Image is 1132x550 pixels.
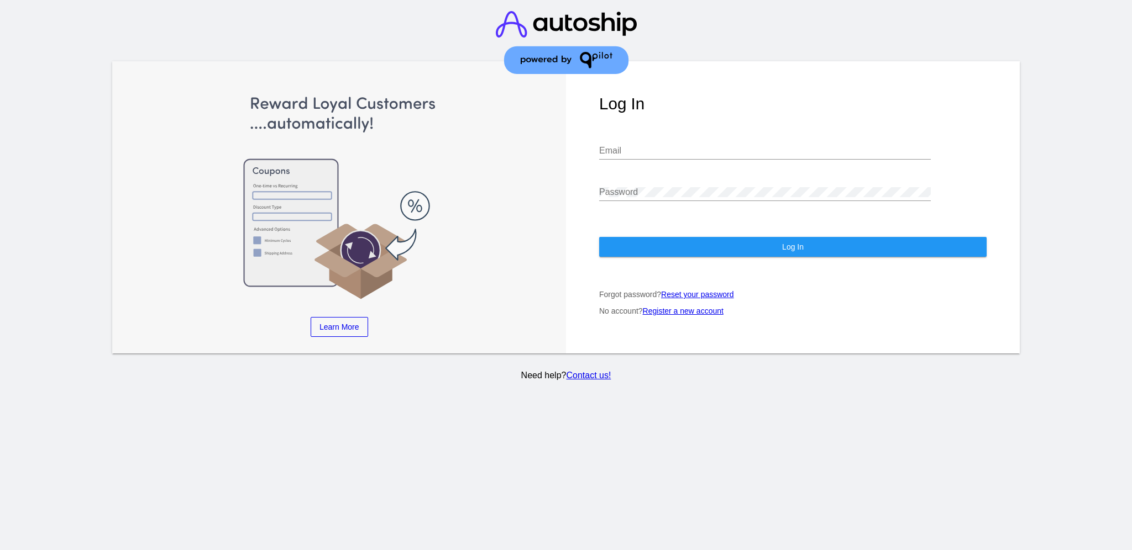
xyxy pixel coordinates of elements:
p: Forgot password? [599,290,987,299]
p: No account? [599,306,987,315]
button: Log In [599,237,987,257]
span: Learn More [319,322,359,331]
input: Email [599,146,931,156]
a: Contact us! [566,371,611,380]
img: Apply Coupons Automatically to Scheduled Orders with QPilot [145,94,533,301]
h1: Log In [599,94,987,113]
p: Need help? [110,371,1022,380]
a: Learn More [311,317,368,337]
a: Reset your password [661,290,734,299]
span: Log In [782,242,804,251]
a: Register a new account [643,306,724,315]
